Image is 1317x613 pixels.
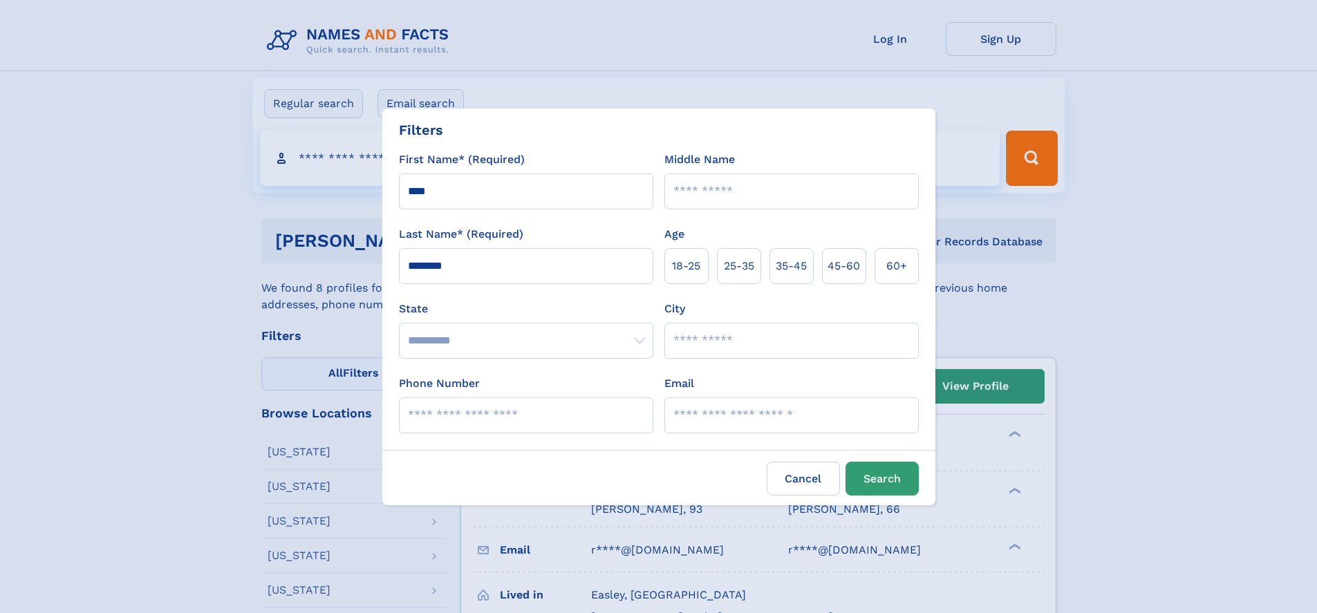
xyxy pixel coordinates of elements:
[399,120,443,140] div: Filters
[776,258,807,274] span: 35‑45
[846,462,919,496] button: Search
[399,151,525,168] label: First Name* (Required)
[664,151,735,168] label: Middle Name
[399,226,523,243] label: Last Name* (Required)
[664,301,685,317] label: City
[767,462,840,496] label: Cancel
[828,258,860,274] span: 45‑60
[886,258,907,274] span: 60+
[399,375,480,392] label: Phone Number
[664,375,694,392] label: Email
[672,258,700,274] span: 18‑25
[664,226,684,243] label: Age
[724,258,754,274] span: 25‑35
[399,301,653,317] label: State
